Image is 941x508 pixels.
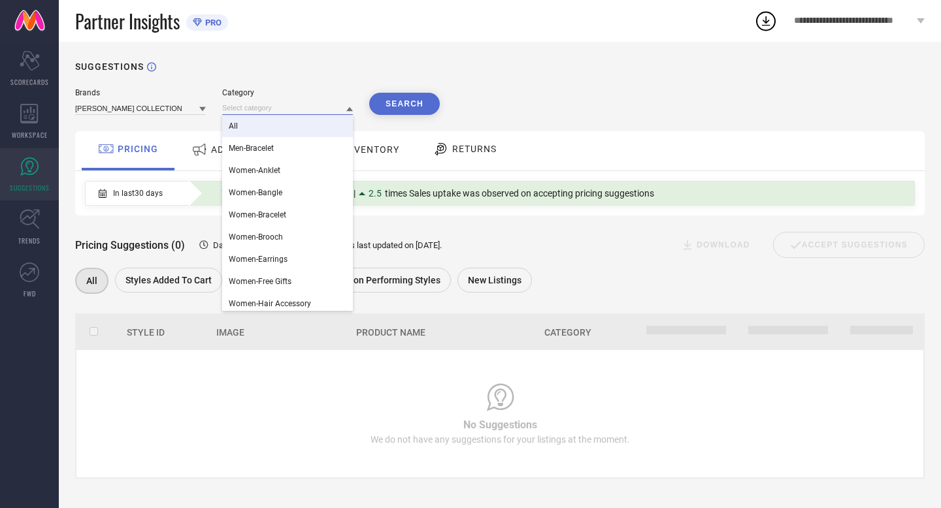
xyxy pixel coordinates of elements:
div: Women-Free Gifts [222,270,353,293]
span: All [86,276,97,286]
div: Men-Bracelet [222,137,353,159]
span: Women-Earrings [229,255,288,264]
span: WORKSPACE [12,130,48,140]
span: PRO [202,18,222,27]
span: Women-Brooch [229,232,283,242]
span: New Listings [468,275,521,285]
div: Brands [75,88,206,97]
span: Women-Bracelet [229,210,286,219]
span: Women-Hair Accessory [229,299,311,308]
div: All [222,115,353,137]
span: Category [544,327,591,338]
div: Category [222,88,353,97]
div: Open download list [754,9,778,33]
div: Women-Earrings [222,248,353,270]
button: Search [369,93,440,115]
input: Select category [222,101,353,115]
div: Women-Brooch [222,226,353,248]
div: Accept Suggestions [773,232,925,258]
div: Women-Hair Accessory [222,293,353,315]
h1: SUGGESTIONS [75,61,144,72]
span: Product Name [356,327,425,338]
span: ADVERTISEMENT [211,144,291,155]
span: Pricing Suggestions (0) [75,239,185,251]
span: times Sales uptake was observed on accepting pricing suggestions [385,188,654,198]
span: No Suggestions [463,419,537,431]
span: Women-Anklet [229,166,280,175]
div: Percentage of sellers who have viewed suggestions for the current Insight Type [215,185,661,202]
span: Data is based on last 30 days and was last updated on [DATE] . [213,240,442,250]
span: SUGGESTIONS [10,183,50,193]
span: RETURNS [452,144,497,154]
span: INVENTORY [344,144,399,155]
span: Style Id [127,327,165,338]
span: In last 30 days [113,189,163,198]
div: Women-Anklet [222,159,353,182]
div: Women-Bangle [222,182,353,204]
span: Men-Bracelet [229,144,274,153]
span: 2.5 [369,188,382,198]
span: FWD [24,289,36,298]
span: Non Performing Styles [347,275,440,285]
span: 7.44% [222,188,246,198]
span: SCORECARDS [10,77,49,87]
span: Styles Added To Cart [125,275,212,285]
div: Women-Bracelet [222,204,353,226]
span: Women-Free Gifts [229,277,291,286]
span: We do not have any suggestions for your listings at the moment. [371,434,630,445]
span: TRENDS [18,236,41,246]
span: All [229,121,238,131]
span: Women-Bangle [229,188,282,197]
span: PRICING [118,144,158,154]
span: Partner Insights [75,8,180,35]
span: Image [216,327,244,338]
